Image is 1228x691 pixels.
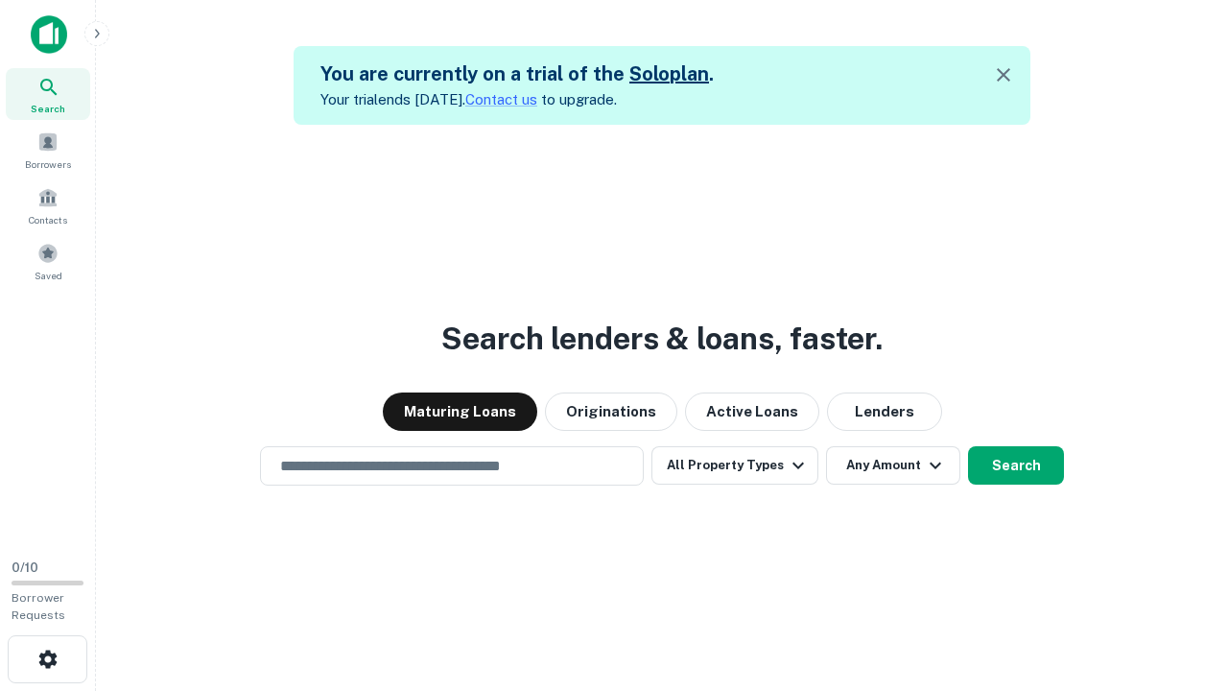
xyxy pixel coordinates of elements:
[320,88,714,111] p: Your trial ends [DATE]. to upgrade.
[685,393,819,431] button: Active Loans
[383,393,537,431] button: Maturing Loans
[545,393,677,431] button: Originations
[651,446,818,485] button: All Property Types
[6,235,90,287] a: Saved
[441,316,883,362] h3: Search lenders & loans, faster.
[12,591,65,622] span: Borrower Requests
[12,560,38,575] span: 0 / 10
[35,268,62,283] span: Saved
[968,446,1064,485] button: Search
[629,62,709,85] a: Soloplan
[827,393,942,431] button: Lenders
[320,60,714,88] h5: You are currently on a trial of the .
[6,68,90,120] a: Search
[31,101,65,116] span: Search
[1132,476,1228,568] iframe: Chat Widget
[6,179,90,231] a: Contacts
[826,446,960,485] button: Any Amount
[25,156,71,172] span: Borrowers
[465,91,537,107] a: Contact us
[6,124,90,176] a: Borrowers
[29,212,67,227] span: Contacts
[31,15,67,54] img: capitalize-icon.png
